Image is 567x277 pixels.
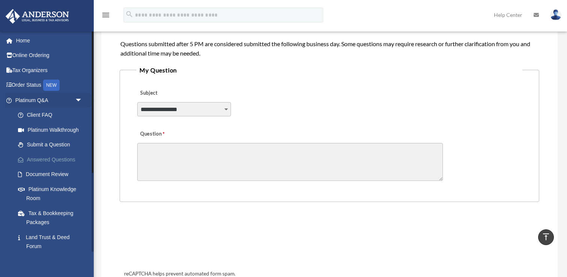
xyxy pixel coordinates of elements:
[5,93,94,108] a: Platinum Q&Aarrow_drop_down
[10,182,94,206] a: Platinum Knowledge Room
[101,13,110,20] a: menu
[10,122,94,137] a: Platinum Walkthrough
[5,33,94,48] a: Home
[137,88,208,99] label: Subject
[125,10,133,18] i: search
[137,129,195,140] label: Question
[101,11,110,20] i: menu
[10,108,94,123] a: Client FAQ
[10,230,94,254] a: Land Trust & Deed Forum
[541,232,550,241] i: vertical_align_top
[122,225,236,254] iframe: reCAPTCHA
[10,137,90,152] a: Submit a Question
[5,78,94,93] a: Order StatusNEW
[538,229,554,245] a: vertical_align_top
[5,63,94,78] a: Tax Organizers
[10,206,94,230] a: Tax & Bookkeeping Packages
[136,65,522,75] legend: My Question
[43,80,60,91] div: NEW
[3,9,71,24] img: Anderson Advisors Platinum Portal
[550,9,561,20] img: User Pic
[10,167,94,182] a: Document Review
[5,48,94,63] a: Online Ordering
[10,152,94,167] a: Answered Questions
[75,93,90,108] span: arrow_drop_down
